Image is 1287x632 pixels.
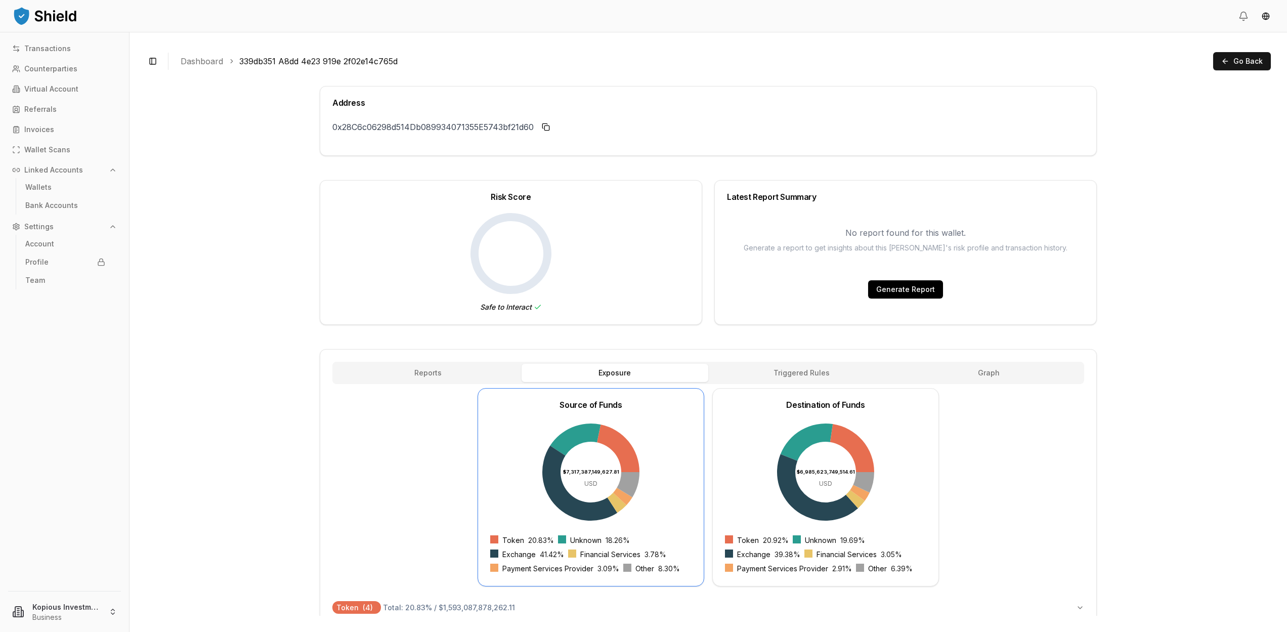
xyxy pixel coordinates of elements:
p: Wallets [25,184,52,191]
button: Settings [8,219,121,235]
a: 339db351 A8dd 4e23 919e 2f02e14c765d [239,55,398,67]
a: Referrals [8,101,121,117]
button: Linked Accounts [8,162,121,178]
tspan: USD [819,480,832,487]
p: Generate a report to get insights about this [PERSON_NAME]'s risk profile and transaction history. [744,243,1067,253]
span: ( 4 ) [363,603,373,612]
button: Go Back [1213,52,1271,70]
button: Token(4)Total: 20.83% / $1,593,087,878,262.11 [332,595,1084,621]
span: Financial Services [580,550,640,560]
p: Counterparties [24,65,77,72]
span: 2.91 % [832,564,852,574]
button: Graph [895,364,1083,382]
tspan: USD [584,480,597,487]
span: 8.30 % [658,564,680,574]
a: Counterparties [8,61,121,77]
span: Triggered Rules [774,368,830,378]
a: Wallet Scans [8,142,121,158]
span: Total: 20.83 % / $1,593,087,878,262.11 [383,603,515,612]
p: Wallet Scans [24,146,70,153]
p: Transactions [24,45,71,52]
span: Exchange [737,550,770,560]
p: Kopious Investments LLC [32,602,101,612]
p: Settings [24,223,54,230]
p: 0x28C6c06298d514Db089934071355E5743bf21d60 [332,121,534,133]
button: Reports [334,364,522,382]
nav: breadcrumb [181,55,1205,67]
span: Unknown [570,535,602,545]
a: Team [21,272,109,288]
tspan: $6,985,623,749,514.61 [797,469,855,475]
span: Go Back [1233,56,1263,66]
span: Payment Services Provider [502,564,593,574]
tspan: $7,317,387,149,627.81 [563,469,619,475]
p: Referrals [24,106,57,113]
a: Bank Accounts [21,197,109,214]
span: Exchange [502,550,536,560]
p: Account [25,240,54,247]
button: Exposure [522,364,709,382]
span: 39.38 % [775,550,800,560]
span: 6.39 % [891,564,913,574]
a: Invoices [8,121,121,138]
span: 18.26 % [606,535,630,545]
p: No report found for this wallet. [744,227,1067,239]
span: 41.42 % [540,550,564,560]
div: Source of Funds [560,401,622,409]
span: Other [868,564,887,574]
span: Safe to Interact [480,302,542,312]
span: 20.92 % [763,535,789,545]
span: Token [332,601,381,614]
span: Unknown [805,535,836,545]
span: Token [737,535,759,545]
button: Copy to clipboard [538,119,554,135]
span: 19.69 % [840,535,865,545]
span: 3.09 % [597,564,619,574]
a: Dashboard [181,55,223,67]
span: Financial Services [817,550,877,560]
a: Account [21,236,109,252]
p: Virtual Account [24,86,78,93]
a: Wallets [21,179,109,195]
span: 3.78 % [645,550,666,560]
button: Kopious Investments LLCBusiness [4,596,125,628]
a: Transactions [8,40,121,57]
p: Profile [25,259,49,266]
a: Virtual Account [8,81,121,97]
div: Latest Report Summary [727,193,1084,201]
span: Other [635,564,654,574]
a: Profile [21,254,109,270]
p: Team [25,277,45,284]
div: Destination of Funds [786,401,865,409]
span: 3.05 % [881,550,902,560]
p: Bank Accounts [25,202,78,209]
span: Token [502,535,524,545]
p: Business [32,612,101,622]
img: ShieldPay Logo [12,6,78,26]
div: Risk Score [332,193,690,201]
p: Linked Accounts [24,166,83,174]
span: 20.83 % [528,535,554,545]
p: Invoices [24,126,54,133]
button: Generate Report [868,280,943,299]
span: Payment Services Provider [737,564,828,574]
div: Address [332,99,1084,107]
